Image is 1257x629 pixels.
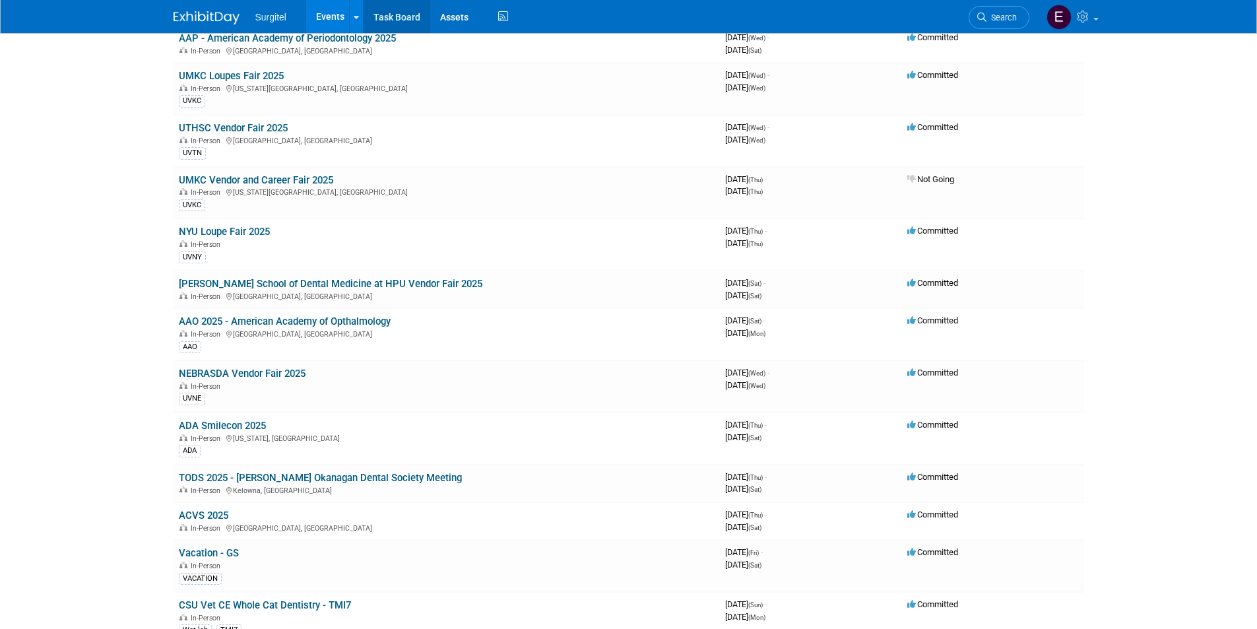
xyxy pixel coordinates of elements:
img: In-Person Event [179,292,187,299]
a: ACVS 2025 [179,510,228,521]
span: (Thu) [748,176,763,183]
span: In-Person [191,434,224,443]
span: [DATE] [725,174,767,184]
span: In-Person [191,524,224,533]
div: [GEOGRAPHIC_DATA], [GEOGRAPHIC_DATA] [179,135,715,145]
div: UVKC [179,95,205,107]
span: [DATE] [725,226,767,236]
span: (Wed) [748,137,765,144]
span: [DATE] [725,328,765,338]
div: [US_STATE][GEOGRAPHIC_DATA], [GEOGRAPHIC_DATA] [179,83,715,93]
span: In-Person [191,188,224,197]
div: UVTN [179,147,206,159]
span: [DATE] [725,290,761,300]
span: [DATE] [725,32,769,42]
span: Not Going [907,174,954,184]
span: (Thu) [748,474,763,481]
span: - [767,32,769,42]
img: Emily Norton [1047,5,1072,30]
span: (Thu) [748,512,763,519]
span: Committed [907,278,958,288]
span: (Sat) [748,317,761,325]
a: NEBRASDA Vendor Fair 2025 [179,368,306,380]
span: Committed [907,368,958,378]
span: - [767,70,769,80]
span: - [765,472,767,482]
span: [DATE] [725,122,769,132]
img: In-Person Event [179,562,187,568]
a: NYU Loupe Fair 2025 [179,226,270,238]
span: [DATE] [725,380,765,390]
span: In-Person [191,292,224,301]
span: - [765,226,767,236]
span: In-Person [191,562,224,570]
a: CSU Vet CE Whole Cat Dentistry - TMI7 [179,599,351,611]
a: UTHSC Vendor Fair 2025 [179,122,288,134]
span: (Wed) [748,34,765,42]
span: - [765,510,767,519]
span: (Thu) [748,422,763,429]
span: [DATE] [725,510,767,519]
span: Surgitel [255,12,286,22]
img: In-Person Event [179,84,187,91]
span: (Mon) [748,330,765,337]
span: (Sun) [748,601,763,609]
span: (Sat) [748,280,761,287]
img: ExhibitDay [174,11,240,24]
span: [DATE] [725,83,765,92]
span: In-Person [191,382,224,391]
div: [US_STATE][GEOGRAPHIC_DATA], [GEOGRAPHIC_DATA] [179,186,715,197]
a: TODS 2025 - [PERSON_NAME] Okanagan Dental Society Meeting [179,472,462,484]
span: - [767,368,769,378]
img: In-Person Event [179,137,187,143]
span: [DATE] [725,599,767,609]
div: ADA [179,445,201,457]
a: ADA Smilecon 2025 [179,420,266,432]
img: In-Person Event [179,382,187,389]
span: - [765,599,767,609]
span: (Wed) [748,84,765,92]
span: Committed [907,420,958,430]
span: Committed [907,122,958,132]
span: [DATE] [725,612,765,622]
span: In-Person [191,137,224,145]
a: Vacation - GS [179,547,239,559]
img: In-Person Event [179,240,187,247]
div: [GEOGRAPHIC_DATA], [GEOGRAPHIC_DATA] [179,522,715,533]
span: [DATE] [725,484,761,494]
div: UVNY [179,251,206,263]
span: [DATE] [725,278,765,288]
span: (Wed) [748,124,765,131]
span: (Sat) [748,562,761,569]
span: In-Person [191,84,224,93]
span: [DATE] [725,420,767,430]
span: (Wed) [748,382,765,389]
span: In-Person [191,330,224,339]
span: [DATE] [725,238,763,248]
img: In-Person Event [179,434,187,441]
span: (Sat) [748,292,761,300]
div: Kelowna, [GEOGRAPHIC_DATA] [179,484,715,495]
span: In-Person [191,614,224,622]
span: (Fri) [748,549,759,556]
span: (Wed) [748,72,765,79]
span: Committed [907,547,958,557]
span: Committed [907,70,958,80]
span: (Sat) [748,486,761,493]
div: AAO [179,341,201,353]
img: In-Person Event [179,524,187,531]
span: Committed [907,226,958,236]
span: [DATE] [725,560,761,570]
div: UVKC [179,199,205,211]
span: [DATE] [725,472,767,482]
span: (Sat) [748,524,761,531]
div: VACATION [179,573,222,585]
span: [DATE] [725,135,765,145]
span: - [763,315,765,325]
div: [GEOGRAPHIC_DATA], [GEOGRAPHIC_DATA] [179,328,715,339]
span: Committed [907,599,958,609]
img: In-Person Event [179,330,187,337]
span: In-Person [191,47,224,55]
span: [DATE] [725,368,769,378]
span: [DATE] [725,45,761,55]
